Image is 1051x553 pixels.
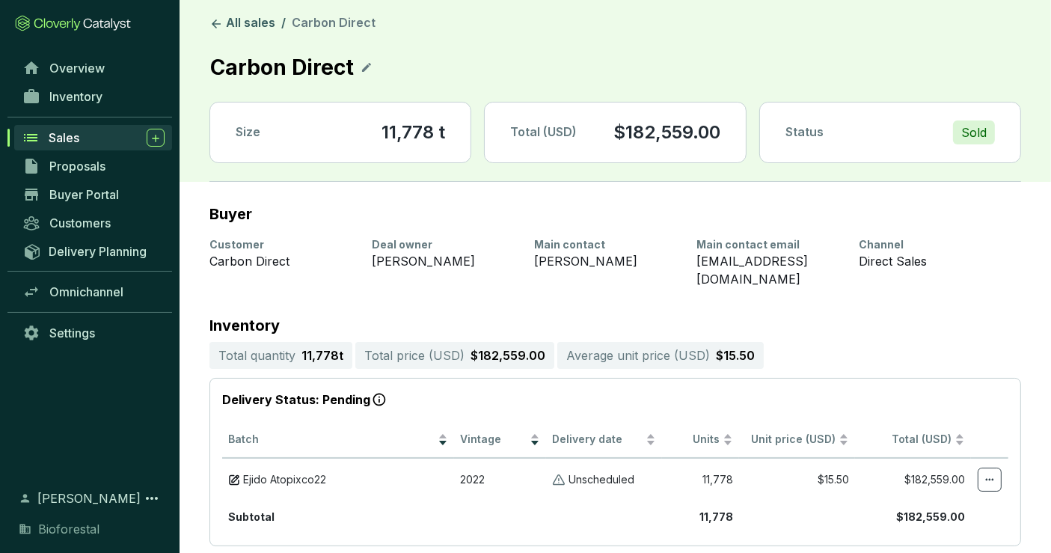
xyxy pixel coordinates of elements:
th: Batch [222,422,454,459]
span: Settings [49,326,95,340]
span: Delivery date [552,433,643,447]
p: Total quantity [218,346,295,364]
b: Subtotal [228,510,275,523]
p: Size [236,124,260,141]
img: Unscheduled [552,473,566,487]
p: Inventory [209,318,1021,333]
div: Direct Sales [859,252,1003,270]
p: Carbon Direct [209,51,355,84]
div: Carbon Direct [209,252,354,270]
b: 11,778 [699,510,733,523]
p: Average unit price ( USD ) [566,346,710,364]
span: Omnichannel [49,284,123,299]
p: Total price ( USD ) [364,346,465,364]
span: Sales [49,130,79,145]
a: Omnichannel [15,279,172,305]
span: Ejido Atopixco22 [243,473,326,487]
div: Deal owner [372,237,516,252]
td: 11,778 [662,458,739,501]
p: $15.50 [716,346,755,364]
section: 11,778 t [382,120,445,144]
span: Proposals [49,159,105,174]
div: Channel [859,237,1003,252]
h2: Buyer [209,206,252,222]
a: Proposals [15,153,172,179]
span: Total (USD) [892,433,952,445]
p: Delivery Status: Pending [222,391,1008,410]
p: Status [785,124,824,141]
div: [PERSON_NAME] [372,252,516,270]
td: $15.50 [739,458,855,501]
b: $182,559.00 [896,510,965,523]
div: Main contact email [696,237,841,252]
div: [EMAIL_ADDRESS][DOMAIN_NAME] [696,252,841,288]
p: $182,559.00 [613,120,720,144]
span: Delivery Planning [49,244,147,259]
a: All sales [206,15,278,33]
span: Inventory [49,89,102,104]
a: Sales [14,125,172,150]
td: $182,559.00 [855,458,971,501]
a: Buyer Portal [15,182,172,207]
a: Settings [15,320,172,346]
span: [PERSON_NAME] [37,489,141,507]
span: Overview [49,61,105,76]
th: Delivery date [546,422,662,459]
p: $182,559.00 [471,346,545,364]
div: Customer [209,237,354,252]
div: Main contact [534,237,678,252]
span: Unit price (USD) [751,433,836,445]
p: 11,778 t [301,346,343,364]
img: draft [228,473,240,487]
th: Vintage [454,422,547,459]
th: Units [662,422,739,459]
span: Customers [49,216,111,230]
span: Buyer Portal [49,187,119,202]
span: Batch [228,433,435,447]
span: Carbon Direct [292,15,376,30]
td: 2022 [454,458,547,501]
a: Overview [15,55,172,81]
div: [PERSON_NAME] [534,252,678,270]
a: Delivery Planning [15,239,172,263]
a: Customers [15,210,172,236]
p: Unscheduled [569,473,634,487]
a: Inventory [15,84,172,109]
span: Vintage [460,433,527,447]
span: Total (USD) [510,124,577,139]
span: Units [668,433,720,447]
li: / [281,15,286,33]
span: Bioforestal [38,520,99,538]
